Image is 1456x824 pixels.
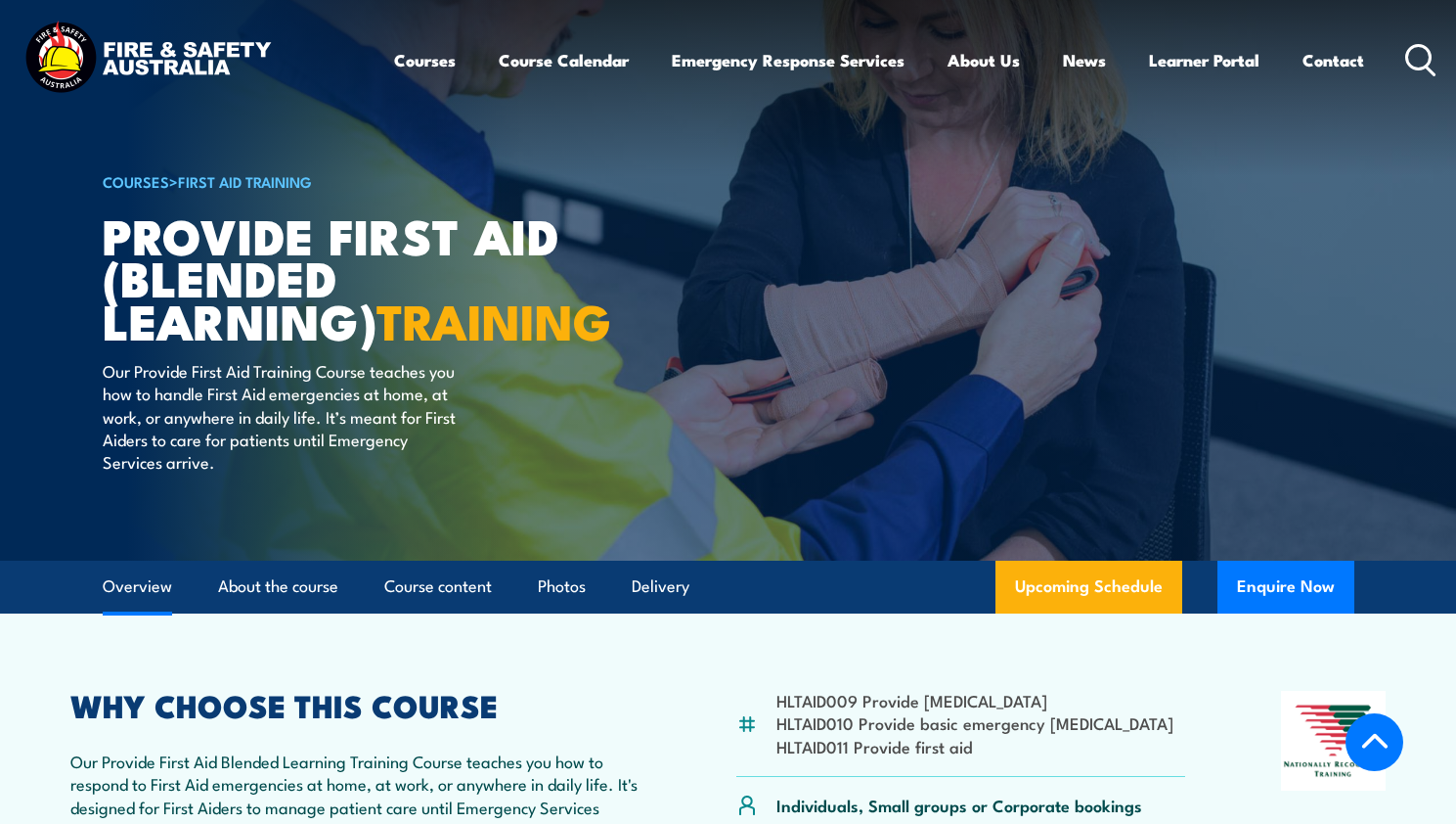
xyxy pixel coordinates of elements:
[1302,34,1364,86] a: Contact
[394,34,456,86] a: Courses
[218,561,338,613] a: About the course
[776,794,1142,816] p: Individuals, Small groups or Corporate bookings
[376,282,611,357] strong: TRAINING
[632,561,689,613] a: Delivery
[672,34,904,86] a: Emergency Response Services
[995,561,1182,614] a: Upcoming Schedule
[1149,34,1259,86] a: Learner Portal
[103,561,172,613] a: Overview
[178,170,312,192] a: First Aid Training
[1063,34,1106,86] a: News
[948,34,1020,86] a: About Us
[776,689,1173,711] li: HLTAID009 Provide [MEDICAL_DATA]
[103,169,586,193] h6: >
[103,359,460,474] p: Our Provide First Aid Training Course teaches you how to handle First Aid emergencies at home, at...
[776,735,1173,757] li: HLTAID011 Provide first aid
[499,34,629,86] a: Course Calendar
[103,170,169,192] a: COURSES
[1281,691,1387,791] img: Nationally Recognised Training logo.
[1217,561,1354,614] button: Enquire Now
[103,213,586,341] h1: Provide First Aid (Blended Learning)
[538,561,586,613] a: Photos
[70,691,641,718] h2: WHY CHOOSE THIS COURSE
[384,561,492,613] a: Course content
[776,711,1173,734] li: HLTAID010 Provide basic emergency [MEDICAL_DATA]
